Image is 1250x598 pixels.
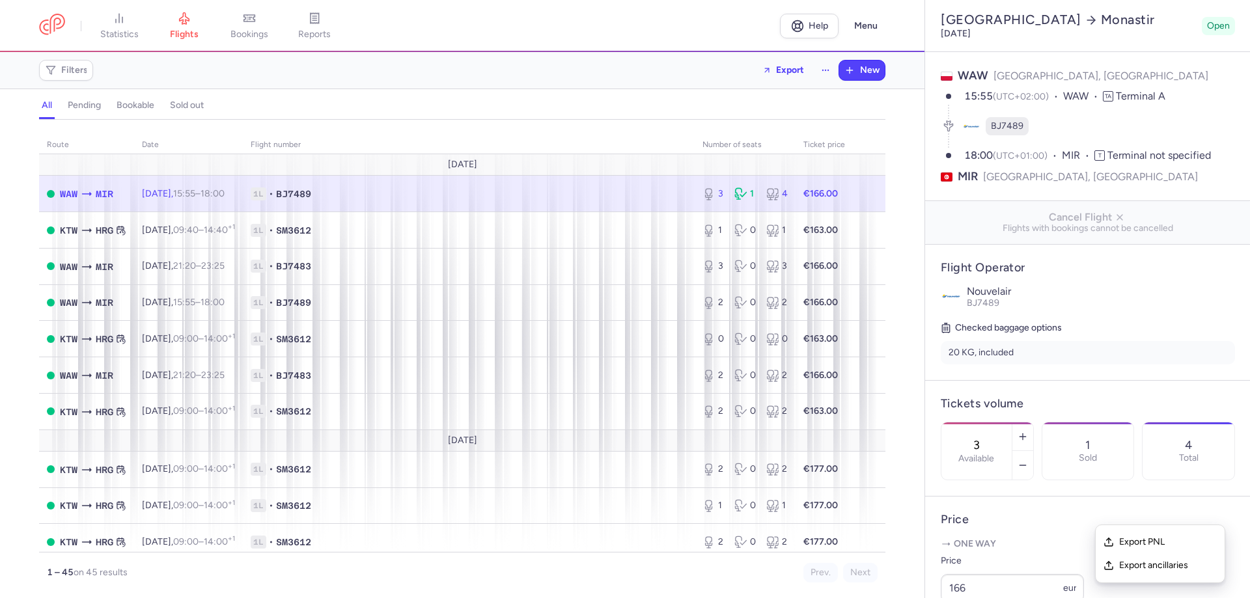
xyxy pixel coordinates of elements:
time: 14:00 [204,536,235,547]
span: 1L [251,333,266,346]
span: 1L [251,536,266,549]
span: Cancel Flight [936,211,1240,223]
th: Ticket price [796,135,853,155]
th: route [39,135,134,155]
span: [DATE], [142,188,225,199]
strong: €177.00 [803,536,838,547]
span: MIR [96,187,113,201]
time: 09:40 [173,224,199,236]
strong: €177.00 [803,500,838,511]
span: [DATE], [142,333,235,344]
div: 0 [734,333,756,346]
h2: [GEOGRAPHIC_DATA] Monastir [941,12,1197,28]
span: [DATE], [142,500,235,511]
span: 1L [251,499,266,512]
span: [DATE], [142,463,235,474]
span: – [173,500,235,511]
div: 2 [702,463,724,476]
label: Price [941,553,1084,569]
span: SM3612 [276,463,311,476]
span: flights [170,29,199,40]
span: [DATE] [448,435,477,446]
strong: €166.00 [803,370,838,381]
h4: all [42,100,52,111]
span: 1L [251,463,266,476]
span: Flights with bookings cannot be cancelled [936,223,1240,234]
strong: €163.00 [803,405,838,416]
span: KTW [60,463,77,477]
span: BJ7489 [991,120,1023,133]
div: 1 [766,224,788,237]
div: 3 [766,260,788,273]
a: CitizenPlane red outlined logo [39,14,65,38]
strong: €163.00 [803,333,838,344]
span: Terminal A [1116,90,1165,102]
span: 1L [251,260,266,273]
span: KTW [60,498,77,513]
div: 0 [734,369,756,382]
span: – [173,405,235,416]
span: KTW [60,405,77,419]
span: • [269,536,273,549]
time: 18:00 [201,297,225,308]
span: • [269,333,273,346]
p: Nouvelair [967,286,1235,297]
span: [DATE], [142,297,225,308]
div: 1 [734,187,756,200]
time: 09:00 [173,463,199,474]
span: KTW [60,332,77,346]
button: Prev. [803,563,838,582]
strong: €166.00 [803,297,838,308]
time: 14:00 [204,405,235,416]
time: 15:55 [964,90,993,102]
button: Export ancillaries [1096,554,1225,577]
span: • [269,296,273,309]
span: Terminal not specified [1107,149,1211,161]
span: [DATE], [142,405,235,416]
span: WAW [958,68,988,83]
span: MIR [96,260,113,274]
p: 4 [1185,439,1192,452]
div: 0 [734,499,756,512]
span: [GEOGRAPHIC_DATA], [GEOGRAPHIC_DATA] [993,70,1208,82]
div: 1 [702,224,724,237]
p: Total [1179,453,1199,463]
strong: 1 – 45 [47,567,74,578]
time: [DATE] [941,28,971,39]
img: Nouvelair logo [941,286,962,306]
span: • [269,369,273,382]
h4: Flight Operator [941,260,1235,275]
span: BJ7489 [276,296,311,309]
button: Export PNL [1096,530,1225,554]
h4: bookable [117,100,154,111]
sup: +1 [228,332,235,340]
div: 0 [734,405,756,418]
span: (UTC+01:00) [993,150,1048,161]
div: 2 [702,369,724,382]
button: Export [754,60,812,81]
span: [DATE], [142,536,235,547]
div: 2 [702,405,724,418]
th: number of seats [695,135,796,155]
span: MIR [958,169,978,185]
span: HRG [96,223,113,238]
span: BJ7483 [276,369,311,382]
div: 0 [702,333,724,346]
span: statistics [100,29,139,40]
time: 14:00 [204,333,235,344]
span: TA [1103,91,1113,102]
a: reports [282,12,347,40]
time: 21:20 [173,370,196,381]
li: 20 KG, included [941,341,1235,364]
div: 0 [734,260,756,273]
span: on 45 results [74,567,128,578]
time: 23:25 [201,260,225,271]
span: 1L [251,369,266,382]
span: Filters [61,65,88,75]
h4: pending [68,100,101,111]
h4: Tickets volume [941,396,1235,411]
span: KTW [60,223,77,238]
span: eur [1063,582,1077,593]
span: Open [1207,20,1230,33]
button: Next [843,563,878,582]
